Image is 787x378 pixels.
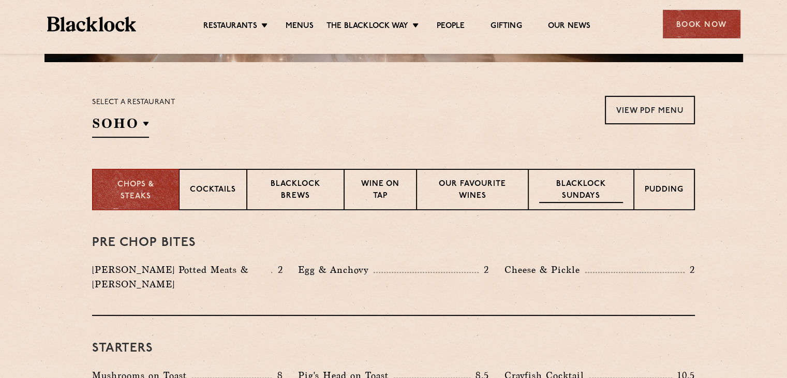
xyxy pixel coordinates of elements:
[286,21,314,33] a: Menus
[190,184,236,197] p: Cocktails
[326,21,408,33] a: The Blacklock Way
[548,21,591,33] a: Our News
[92,114,149,138] h2: SOHO
[92,342,695,355] h3: Starters
[203,21,257,33] a: Restaurants
[355,179,406,203] p: Wine on Tap
[298,263,374,277] p: Egg & Anchovy
[103,179,168,202] p: Chops & Steaks
[663,10,740,38] div: Book Now
[645,184,684,197] p: Pudding
[479,263,489,277] p: 2
[92,96,175,109] p: Select a restaurant
[92,263,271,292] p: [PERSON_NAME] Potted Meats & [PERSON_NAME]
[605,96,695,124] a: View PDF Menu
[427,179,517,203] p: Our favourite wines
[504,263,585,277] p: Cheese & Pickle
[437,21,465,33] a: People
[258,179,333,203] p: Blacklock Brews
[491,21,522,33] a: Gifting
[47,17,137,32] img: BL_Textured_Logo-footer-cropped.svg
[685,263,695,277] p: 2
[539,179,623,203] p: Blacklock Sundays
[272,263,283,277] p: 2
[92,236,695,250] h3: Pre Chop Bites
